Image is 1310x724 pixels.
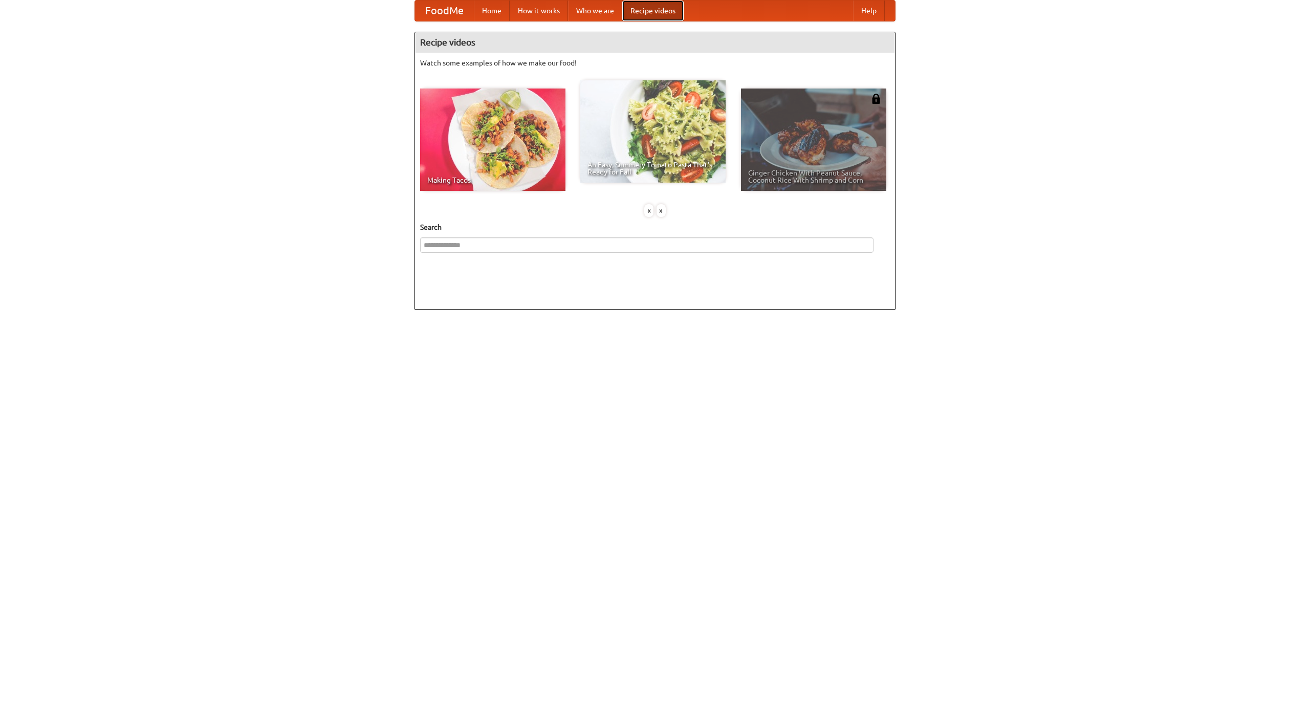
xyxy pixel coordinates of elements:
span: Making Tacos [427,177,558,184]
span: An Easy, Summery Tomato Pasta That's Ready for Fall [587,161,718,175]
a: Who we are [568,1,622,21]
a: How it works [510,1,568,21]
div: « [644,204,653,217]
a: FoodMe [415,1,474,21]
a: Making Tacos [420,89,565,191]
a: Help [853,1,885,21]
p: Watch some examples of how we make our food! [420,58,890,68]
img: 483408.png [871,94,881,104]
h5: Search [420,222,890,232]
a: Home [474,1,510,21]
h4: Recipe videos [415,32,895,53]
a: Recipe videos [622,1,684,21]
div: » [657,204,666,217]
a: An Easy, Summery Tomato Pasta That's Ready for Fall [580,80,726,183]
